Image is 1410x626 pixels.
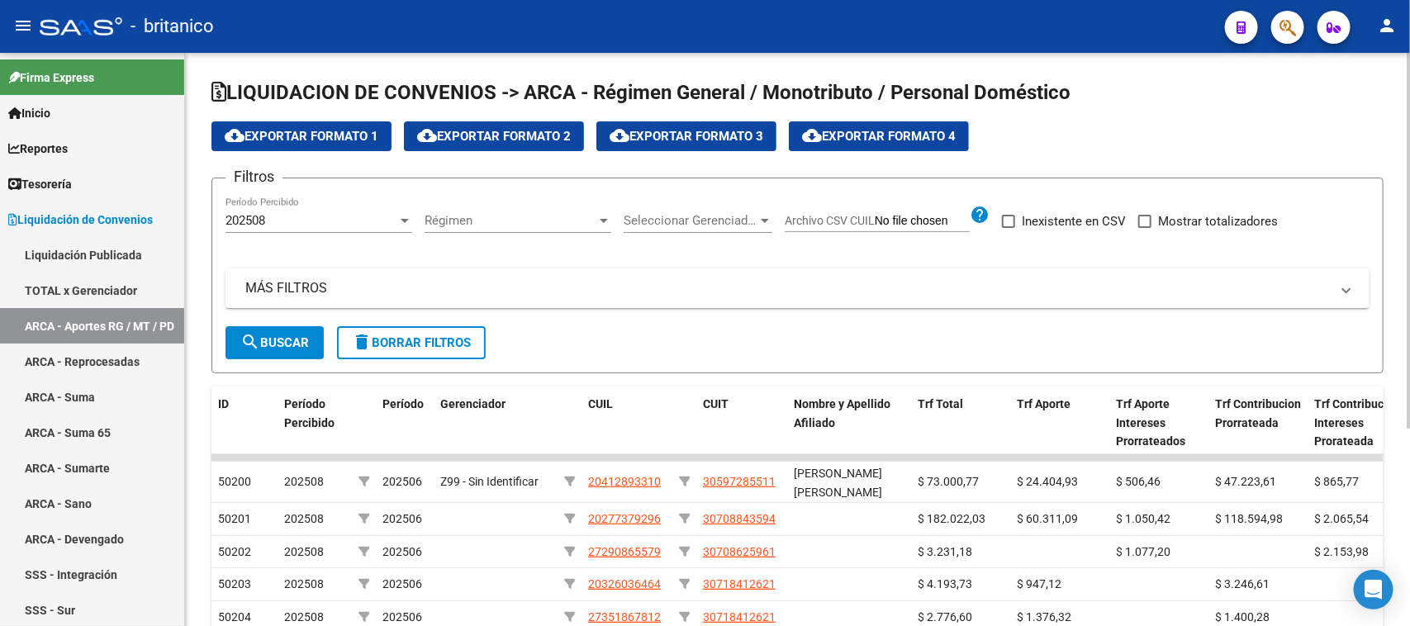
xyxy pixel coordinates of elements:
span: 50200 [218,475,251,488]
span: Nombre y Apellido Afiliado [794,397,890,429]
span: $ 47.223,61 [1215,475,1276,488]
span: Período [382,397,424,410]
span: Borrar Filtros [352,335,471,350]
button: Exportar Formato 3 [596,121,776,151]
datatable-header-cell: Trf Total [911,387,1010,459]
span: 202508 [284,475,324,488]
span: 30708843594 [703,512,776,525]
span: $ 4.193,73 [918,577,972,590]
span: [PERSON_NAME] [PERSON_NAME] [794,467,882,499]
span: $ 118.594,98 [1215,512,1283,525]
mat-panel-title: MÁS FILTROS [245,279,1330,297]
span: 50202 [218,545,251,558]
span: - britanico [131,8,214,45]
datatable-header-cell: Gerenciador [434,387,558,459]
button: Exportar Formato 2 [404,121,584,151]
span: $ 2.153,98 [1314,545,1369,558]
span: 20326036464 [588,577,661,590]
span: 202506 [382,475,422,488]
mat-icon: help [970,205,990,225]
span: CUIT [703,397,729,410]
div: Open Intercom Messenger [1354,570,1393,609]
datatable-header-cell: ID [211,387,278,459]
span: Trf Aporte [1017,397,1071,410]
span: Gerenciador [440,397,506,410]
span: 202506 [382,577,422,590]
span: LIQUIDACION DE CONVENIOS -> ARCA - Régimen General / Monotributo / Personal Doméstico [211,81,1071,104]
span: Régimen [425,213,596,228]
span: $ 3.246,61 [1215,577,1270,590]
span: Exportar Formato 1 [225,129,378,144]
span: 202508 [284,545,324,558]
span: 202508 [226,213,265,228]
span: $ 73.000,77 [918,475,979,488]
button: Buscar [226,326,324,359]
span: ID [218,397,229,410]
mat-icon: person [1377,16,1397,36]
datatable-header-cell: Trf Aporte [1010,387,1109,459]
span: 27351867812 [588,610,661,624]
span: Inexistente en CSV [1022,211,1126,231]
span: Z99 - Sin Identificar [440,475,539,488]
span: 30718412621 [703,577,776,590]
span: $ 2.776,60 [918,610,972,624]
datatable-header-cell: Trf Contribucion Intereses Prorateada [1308,387,1407,459]
span: Firma Express [8,69,94,87]
span: Exportar Formato 3 [610,129,763,144]
mat-icon: delete [352,332,372,352]
span: Inicio [8,104,50,122]
span: Reportes [8,140,68,158]
span: Exportar Formato 4 [802,129,956,144]
datatable-header-cell: CUIT [696,387,787,459]
mat-icon: cloud_download [610,126,629,145]
span: $ 1.376,32 [1017,610,1071,624]
span: 50201 [218,512,251,525]
span: 20412893310 [588,475,661,488]
span: Seleccionar Gerenciador [624,213,757,228]
span: $ 1.400,28 [1215,610,1270,624]
span: Mostrar totalizadores [1158,211,1278,231]
span: 50204 [218,610,251,624]
button: Borrar Filtros [337,326,486,359]
mat-expansion-panel-header: MÁS FILTROS [226,268,1370,308]
button: Exportar Formato 4 [789,121,969,151]
span: $ 865,77 [1314,475,1359,488]
span: Buscar [240,335,309,350]
span: Trf Aporte Intereses Prorrateados [1116,397,1185,448]
input: Archivo CSV CUIL [875,214,970,229]
datatable-header-cell: Trf Contribucion Prorrateada [1208,387,1308,459]
mat-icon: cloud_download [225,126,244,145]
mat-icon: search [240,332,260,352]
span: $ 1.077,20 [1116,545,1170,558]
span: 202506 [382,545,422,558]
span: Trf Contribucion Intereses Prorateada [1314,397,1400,448]
span: 202508 [284,610,324,624]
span: 27290865579 [588,545,661,558]
span: 202508 [284,512,324,525]
span: $ 506,46 [1116,475,1161,488]
span: Liquidación de Convenios [8,211,153,229]
mat-icon: cloud_download [417,126,437,145]
h3: Filtros [226,165,282,188]
span: Archivo CSV CUIL [785,214,875,227]
span: Exportar Formato 2 [417,129,571,144]
datatable-header-cell: Período [376,387,434,459]
span: Trf Contribucion Prorrateada [1215,397,1301,429]
span: $ 3.231,18 [918,545,972,558]
span: 202506 [382,512,422,525]
span: 202508 [284,577,324,590]
span: Trf Total [918,397,963,410]
button: Exportar Formato 1 [211,121,392,151]
span: $ 1.050,42 [1116,512,1170,525]
span: 50203 [218,577,251,590]
span: 30708625961 [703,545,776,558]
datatable-header-cell: CUIL [582,387,672,459]
span: $ 947,12 [1017,577,1061,590]
span: 202506 [382,610,422,624]
span: $ 182.022,03 [918,512,985,525]
datatable-header-cell: Trf Aporte Intereses Prorrateados [1109,387,1208,459]
span: 30597285511 [703,475,776,488]
span: 30718412621 [703,610,776,624]
datatable-header-cell: Período Percibido [278,387,352,459]
span: $ 2.065,54 [1314,512,1369,525]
